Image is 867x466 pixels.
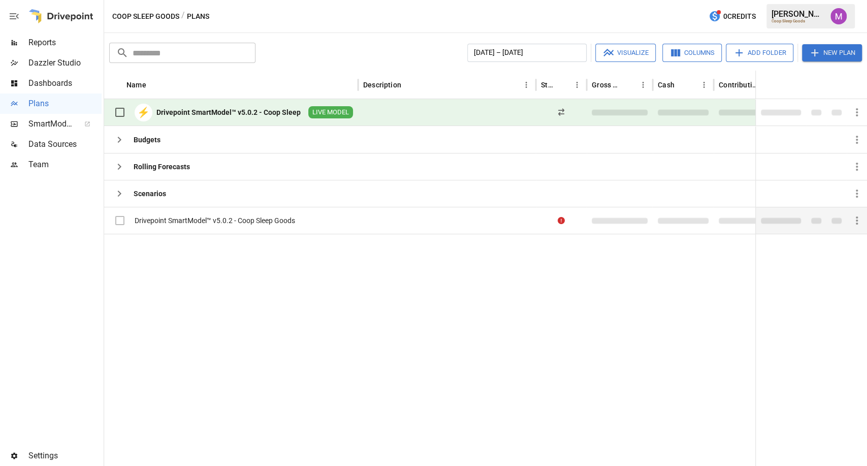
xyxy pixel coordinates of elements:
button: Visualize [595,44,656,62]
button: [DATE] – [DATE] [467,44,587,62]
div: / [181,10,185,23]
span: Data Sources [28,138,102,150]
span: 0 Credits [723,10,756,23]
span: Dazzler Studio [28,57,102,69]
button: Sort [402,78,416,92]
div: Drivepoint SmartModel™ v5.0.2 - Coop Sleep Goods [135,215,295,226]
button: 0Credits [704,7,760,26]
button: Umer Muhammed [824,2,853,30]
div: Rolling Forecasts [134,162,190,172]
button: Cash column menu [697,78,711,92]
span: Plans [28,98,102,110]
button: Sort [147,78,162,92]
span: Dashboards [28,77,102,89]
div: Contribution Profit [719,81,758,89]
div: Status [541,81,555,89]
button: Sort [556,78,570,92]
span: Team [28,159,102,171]
span: ™ [73,116,80,129]
div: ⚡ [135,104,152,121]
span: Settings [28,450,102,462]
div: [PERSON_NAME] [772,9,824,19]
div: Budgets [134,135,160,145]
button: Add Folder [726,44,793,62]
button: Gross Margin column menu [636,78,650,92]
div: Name [126,81,146,89]
button: New Plan [802,44,862,61]
div: Gross Margin [592,81,621,89]
div: Drivepoint SmartModel™ v5.0.2 - Coop Sleep [156,107,301,117]
button: Description column menu [519,78,533,92]
span: SmartModel [28,118,73,130]
div: Updating in progress [558,107,564,117]
div: Cash [658,81,675,89]
span: Reports [28,37,102,49]
img: Umer Muhammed [830,8,847,24]
div: Description [363,81,401,89]
div: Scenarios [134,189,166,199]
button: Sort [676,78,690,92]
button: Status column menu [570,78,584,92]
button: Sort [622,78,636,92]
span: LIVE MODEL [308,108,353,117]
button: Columns [662,44,722,62]
div: Coop Sleep Goods [772,19,824,23]
button: Coop Sleep Goods [112,10,179,23]
button: Sort [853,78,867,92]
